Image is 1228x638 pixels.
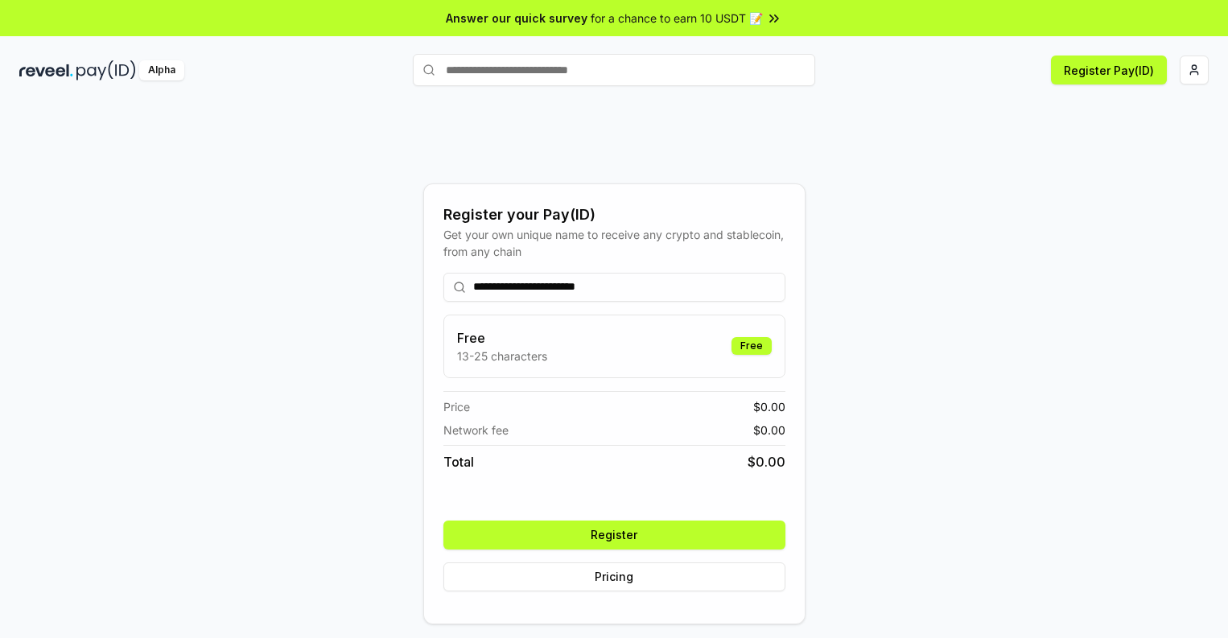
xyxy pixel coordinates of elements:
[139,60,184,80] div: Alpha
[443,204,785,226] div: Register your Pay(ID)
[591,10,763,27] span: for a chance to earn 10 USDT 📝
[457,328,547,348] h3: Free
[753,422,785,438] span: $ 0.00
[457,348,547,364] p: 13-25 characters
[753,398,785,415] span: $ 0.00
[443,422,509,438] span: Network fee
[443,521,785,550] button: Register
[443,226,785,260] div: Get your own unique name to receive any crypto and stablecoin, from any chain
[1051,56,1167,84] button: Register Pay(ID)
[446,10,587,27] span: Answer our quick survey
[443,562,785,591] button: Pricing
[748,452,785,471] span: $ 0.00
[19,60,73,80] img: reveel_dark
[443,398,470,415] span: Price
[443,452,474,471] span: Total
[731,337,772,355] div: Free
[76,60,136,80] img: pay_id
